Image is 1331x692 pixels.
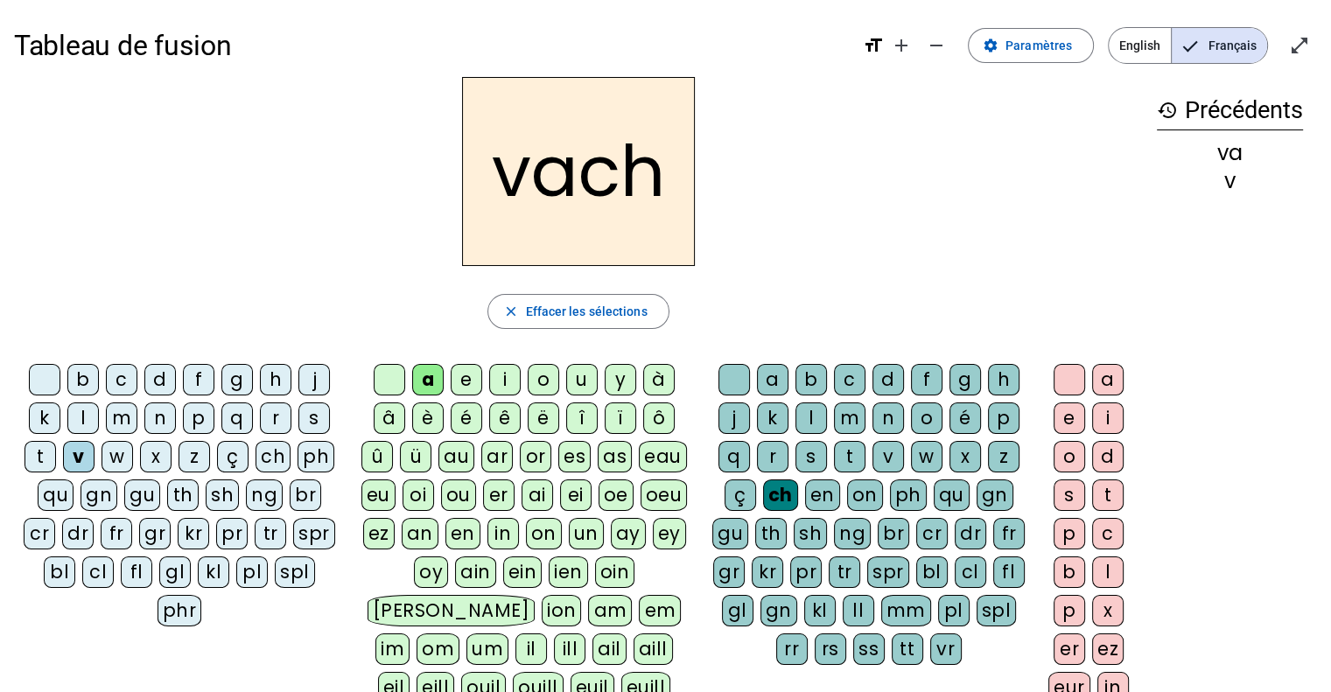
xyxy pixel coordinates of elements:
div: a [757,364,788,395]
div: c [106,364,137,395]
div: s [1054,479,1085,511]
button: Augmenter la taille de la police [884,28,919,63]
div: l [795,402,827,434]
div: ph [890,479,927,511]
div: é [949,402,981,434]
div: tr [255,518,286,549]
div: pl [938,595,970,626]
mat-icon: format_size [863,35,884,56]
div: spl [275,556,315,588]
div: p [988,402,1019,434]
div: spr [867,556,909,588]
div: cl [955,556,986,588]
div: dr [955,518,986,549]
div: f [911,364,942,395]
div: ez [363,518,395,549]
div: cr [24,518,55,549]
button: Entrer en plein écran [1282,28,1317,63]
div: il [515,633,547,665]
div: eau [639,441,687,472]
div: rs [815,633,846,665]
div: h [988,364,1019,395]
mat-icon: open_in_full [1289,35,1310,56]
div: b [67,364,99,395]
div: î [566,402,598,434]
div: spl [977,595,1017,626]
div: ar [481,441,513,472]
div: va [1157,143,1303,164]
div: ss [853,633,885,665]
div: gr [139,518,171,549]
div: en [805,479,840,511]
div: an [402,518,438,549]
div: mm [881,595,931,626]
div: oe [599,479,634,511]
mat-icon: remove [926,35,947,56]
div: am [588,595,632,626]
span: English [1109,28,1171,63]
div: g [949,364,981,395]
div: kl [198,556,229,588]
div: z [988,441,1019,472]
div: fl [993,556,1025,588]
div: ng [246,479,283,511]
div: sh [206,479,239,511]
div: t [1092,479,1124,511]
div: u [566,364,598,395]
div: d [1092,441,1124,472]
div: x [949,441,981,472]
div: rr [776,633,808,665]
div: i [1092,402,1124,434]
div: à [643,364,675,395]
div: ü [400,441,431,472]
div: â [374,402,405,434]
div: fr [101,518,132,549]
div: v [63,441,95,472]
div: z [179,441,210,472]
div: é [451,402,482,434]
div: [PERSON_NAME] [368,595,535,626]
div: pr [790,556,822,588]
div: on [526,518,562,549]
button: Paramètres [968,28,1094,63]
div: d [144,364,176,395]
div: bl [44,556,75,588]
div: fr [993,518,1025,549]
div: oin [595,556,635,588]
mat-icon: close [502,304,518,319]
div: spr [293,518,335,549]
div: s [298,402,330,434]
div: gu [712,518,748,549]
div: b [795,364,827,395]
div: es [558,441,591,472]
div: ey [653,518,686,549]
div: um [466,633,508,665]
div: p [183,402,214,434]
div: dr [62,518,94,549]
div: ien [549,556,588,588]
div: cl [82,556,114,588]
div: kl [804,595,836,626]
div: pl [236,556,268,588]
div: ë [528,402,559,434]
div: en [445,518,480,549]
div: ç [725,479,756,511]
div: q [718,441,750,472]
div: ch [256,441,291,472]
div: k [757,402,788,434]
span: Paramètres [1005,35,1072,56]
div: as [598,441,632,472]
div: ai [522,479,553,511]
mat-button-toggle-group: Language selection [1108,27,1268,64]
div: v [1157,171,1303,192]
mat-icon: add [891,35,912,56]
div: ion [542,595,582,626]
div: pr [216,518,248,549]
div: th [755,518,787,549]
div: tr [829,556,860,588]
div: ei [560,479,592,511]
div: gn [81,479,117,511]
div: au [438,441,474,472]
div: er [483,479,515,511]
div: j [718,402,750,434]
